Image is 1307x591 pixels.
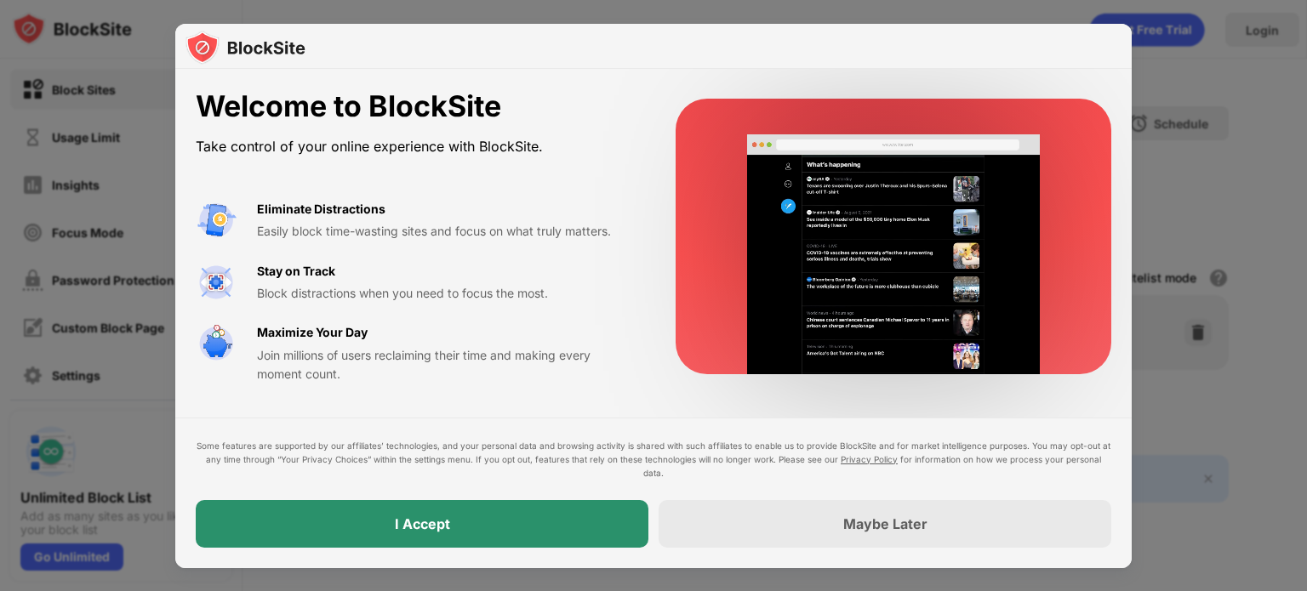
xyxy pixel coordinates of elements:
div: Join millions of users reclaiming their time and making every moment count. [257,346,635,384]
div: I Accept [395,515,450,532]
a: Privacy Policy [841,454,898,464]
img: logo-blocksite.svg [185,31,305,65]
div: Block distractions when you need to focus the most. [257,284,635,303]
div: Stay on Track [257,262,335,281]
div: Some features are supported by our affiliates’ technologies, and your personal data and browsing ... [196,439,1111,480]
div: Maybe Later [843,515,927,532]
img: value-safe-time.svg [196,323,237,364]
div: Maximize Your Day [257,323,368,342]
img: value-focus.svg [196,262,237,303]
img: value-avoid-distractions.svg [196,200,237,241]
div: Eliminate Distractions [257,200,385,219]
div: Easily block time-wasting sites and focus on what truly matters. [257,222,635,241]
div: Welcome to BlockSite [196,89,635,124]
div: Take control of your online experience with BlockSite. [196,134,635,159]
